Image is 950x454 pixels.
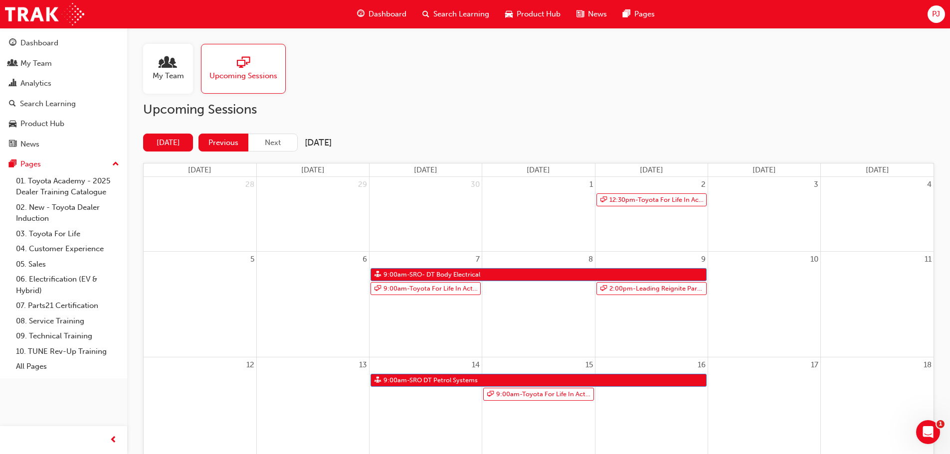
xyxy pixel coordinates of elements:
[375,269,381,281] span: sessionType_FACE_TO_FACE-icon
[186,163,213,177] a: Sunday
[4,32,123,155] button: DashboardMy TeamAnalyticsSearch LearningProduct HubNews
[20,158,41,170] div: Pages
[609,194,705,206] span: 12:30pm - Toyota For Life In Action - Virtual Classroom
[9,79,16,88] span: chart-icon
[5,3,84,25] a: Trak
[600,194,607,206] span: sessionType_ONLINE_URL-icon
[623,8,630,20] span: pages-icon
[248,134,298,152] button: Next
[112,158,119,171] span: up-icon
[143,134,193,152] button: [DATE]
[808,252,820,267] a: October 10, 2025
[198,134,248,152] button: Previous
[110,434,117,447] span: prev-icon
[864,163,891,177] a: Saturday
[527,165,550,174] span: [DATE]
[12,272,123,298] a: 06. Electrification (EV & Hybrid)
[422,8,429,20] span: search-icon
[609,283,705,295] span: 2:00pm - Leading Reignite Part 2 - Virtual Classroom
[12,200,123,226] a: 02. New - Toyota Dealer Induction
[569,4,615,24] a: news-iconNews
[470,357,482,373] a: October 14, 2025
[370,252,482,357] td: October 7, 2025
[144,177,256,251] td: September 28, 2025
[923,252,934,267] a: October 11, 2025
[349,4,414,24] a: guage-iconDashboard
[4,95,123,113] a: Search Learning
[20,98,76,110] div: Search Learning
[20,37,58,49] div: Dashboard
[474,252,482,267] a: October 7, 2025
[383,269,481,281] span: 9:00am - SRO- DT Body Electrical
[9,140,16,149] span: news-icon
[414,4,497,24] a: search-iconSearch Learning
[370,177,482,251] td: September 30, 2025
[4,115,123,133] a: Product Hub
[12,173,123,200] a: 01. Toyota Academy - 2025 Dealer Training Catalogue
[12,241,123,257] a: 04. Customer Experience
[20,78,51,89] div: Analytics
[587,177,595,192] a: October 1, 2025
[4,74,123,93] a: Analytics
[12,313,123,329] a: 08. Service Training
[153,70,184,82] span: My Team
[586,252,595,267] a: October 8, 2025
[482,252,595,357] td: October 8, 2025
[20,139,39,150] div: News
[595,252,708,357] td: October 9, 2025
[517,8,561,20] span: Product Hub
[932,8,940,20] span: PJ
[9,100,16,109] span: search-icon
[143,102,934,118] h2: Upcoming Sessions
[821,177,934,251] td: October 4, 2025
[375,283,381,295] span: sessionType_ONLINE_URL-icon
[201,44,294,94] a: Upcoming Sessions
[708,177,820,251] td: October 3, 2025
[209,70,277,82] span: Upcoming Sessions
[305,137,332,149] h2: [DATE]
[615,4,663,24] a: pages-iconPages
[866,165,889,174] span: [DATE]
[809,357,820,373] a: October 17, 2025
[361,252,369,267] a: October 6, 2025
[469,177,482,192] a: September 30, 2025
[369,8,406,20] span: Dashboard
[576,8,584,20] span: news-icon
[588,8,607,20] span: News
[12,298,123,313] a: 07. Parts21 Certification
[9,39,16,48] span: guage-icon
[916,420,940,444] iframe: Intercom live chat
[162,56,175,70] span: people-icon
[383,374,478,387] span: 9:00am - SRO DT Petrol Systems
[9,120,16,129] span: car-icon
[812,177,820,192] a: October 3, 2025
[696,357,708,373] a: October 16, 2025
[248,252,256,267] a: October 5, 2025
[356,177,369,192] a: September 29, 2025
[12,226,123,242] a: 03. Toyota For Life
[922,357,934,373] a: October 18, 2025
[634,8,655,20] span: Pages
[496,388,591,401] span: 9:00am - Toyota For Life In Action - Virtual Classroom
[4,34,123,52] a: Dashboard
[708,252,820,357] td: October 10, 2025
[699,252,708,267] a: October 9, 2025
[925,177,934,192] a: October 4, 2025
[299,163,327,177] a: Monday
[357,357,369,373] a: October 13, 2025
[301,165,325,174] span: [DATE]
[412,163,439,177] a: Tuesday
[9,160,16,169] span: pages-icon
[699,177,708,192] a: October 2, 2025
[487,388,494,401] span: sessionType_ONLINE_URL-icon
[20,118,64,130] div: Product Hub
[638,163,665,177] a: Thursday
[9,59,16,68] span: people-icon
[595,177,708,251] td: October 2, 2025
[433,8,489,20] span: Search Learning
[525,163,552,177] a: Wednesday
[583,357,595,373] a: October 15, 2025
[12,359,123,374] a: All Pages
[753,165,776,174] span: [DATE]
[20,58,52,69] div: My Team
